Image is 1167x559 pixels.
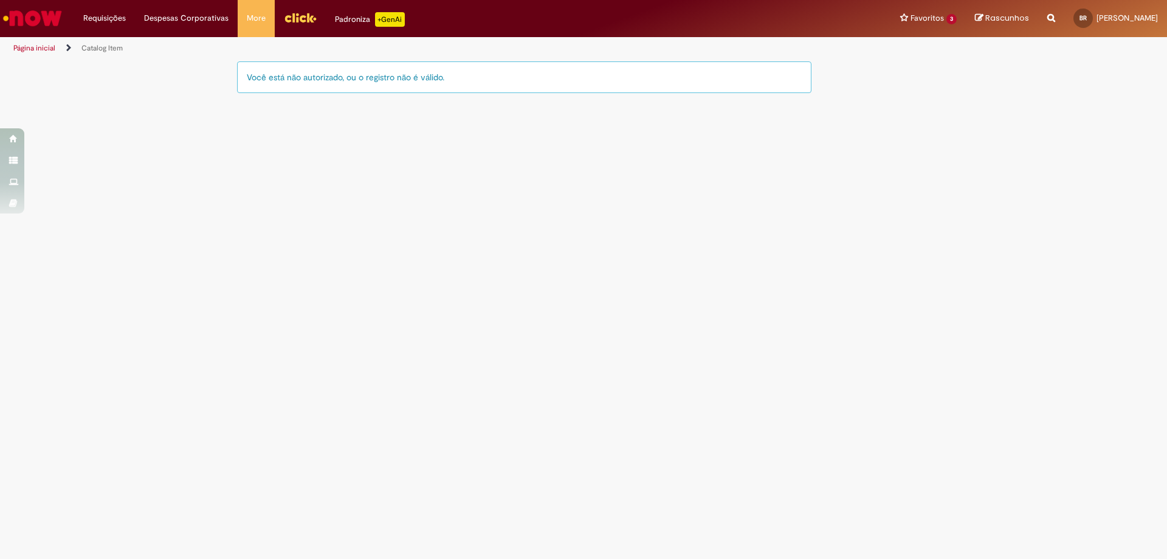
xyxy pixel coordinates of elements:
ul: Trilhas de página [9,37,769,60]
span: BR [1079,14,1087,22]
a: Página inicial [13,43,55,53]
span: Rascunhos [985,12,1029,24]
a: Rascunhos [975,13,1029,24]
img: click_logo_yellow_360x200.png [284,9,317,27]
span: Requisições [83,12,126,24]
span: Favoritos [911,12,944,24]
span: Despesas Corporativas [144,12,229,24]
div: Padroniza [335,12,405,27]
div: Você está não autorizado, ou o registro não é válido. [237,61,811,93]
span: 3 [946,14,957,24]
span: More [247,12,266,24]
a: Catalog Item [81,43,123,53]
p: +GenAi [375,12,405,27]
span: [PERSON_NAME] [1096,13,1158,23]
img: ServiceNow [1,6,64,30]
